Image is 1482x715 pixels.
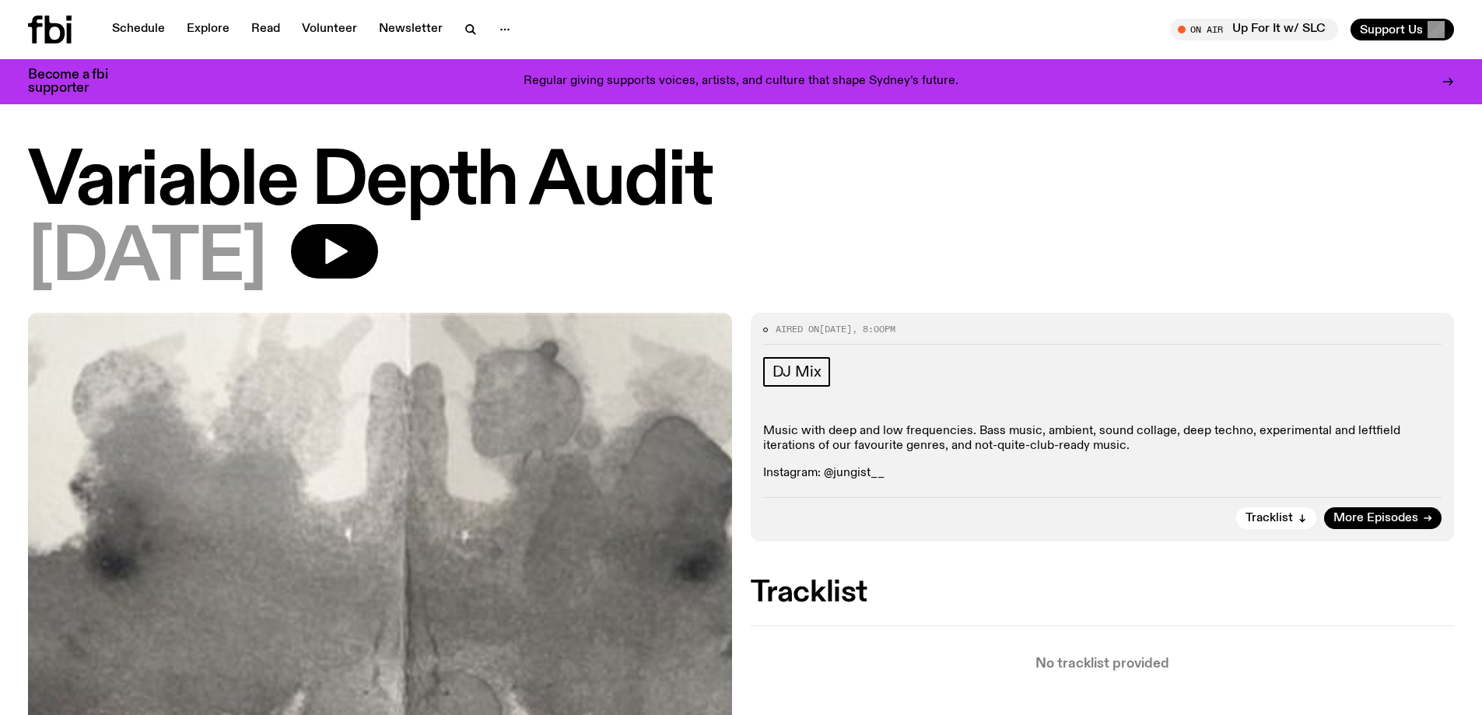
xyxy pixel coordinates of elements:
span: [DATE] [819,323,852,335]
button: Support Us [1351,19,1454,40]
a: Read [242,19,289,40]
p: No tracklist provided [751,657,1455,671]
a: Newsletter [370,19,452,40]
button: Tracklist [1236,507,1316,529]
span: More Episodes [1333,513,1418,524]
a: More Episodes [1324,507,1442,529]
span: Tracklist [1246,513,1293,524]
a: Schedule [103,19,174,40]
p: Regular giving supports voices, artists, and culture that shape Sydney’s future. [524,75,958,89]
span: Aired on [776,323,819,335]
h1: Variable Depth Audit [28,148,1454,218]
h3: Become a fbi supporter [28,68,128,95]
h2: Tracklist [751,579,1455,607]
a: DJ Mix [763,357,831,387]
span: , 8:00pm [852,323,895,335]
a: Volunteer [293,19,366,40]
span: [DATE] [28,224,266,294]
p: Instagram: @jungist__ [763,466,1442,481]
a: Explore [177,19,239,40]
p: Music with deep and low frequencies. Bass music, ambient, sound collage, deep techno, experimenta... [763,424,1442,454]
span: DJ Mix [773,363,822,380]
span: Support Us [1360,23,1423,37]
button: On AirUp For It w/ SLC [1170,19,1338,40]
